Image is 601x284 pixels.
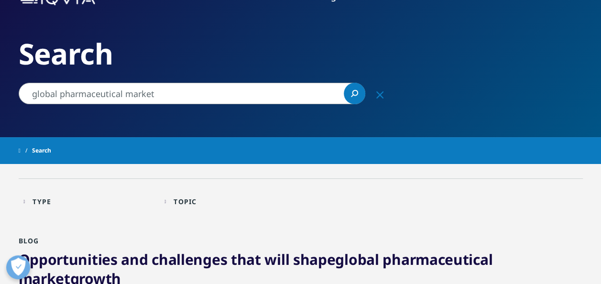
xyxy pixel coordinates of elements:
[369,83,392,106] div: Clear
[335,250,379,269] span: global
[33,197,51,206] div: Type facet.
[32,142,51,159] span: Search
[19,36,583,72] h2: Search
[19,236,39,245] span: Blog
[376,91,383,98] svg: Clear
[6,255,30,279] button: Open Preferences
[351,90,358,97] svg: Search
[19,83,365,104] input: Search
[344,83,365,104] a: Search
[382,250,492,269] span: pharmaceutical
[174,197,197,206] div: Topic facet.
